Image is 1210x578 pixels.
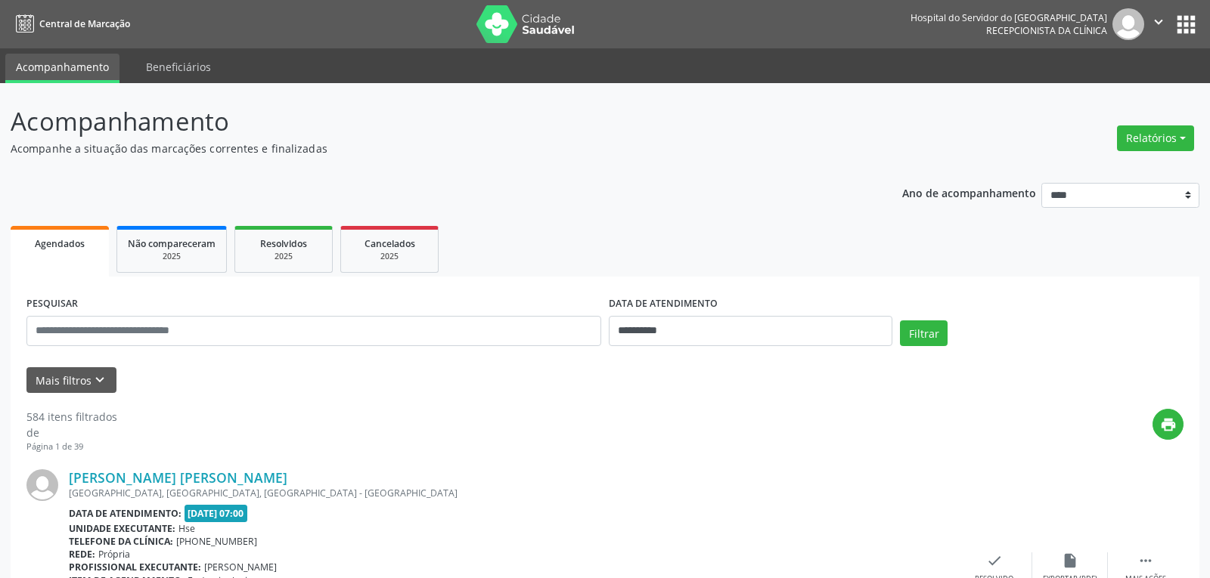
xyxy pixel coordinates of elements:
[69,487,957,499] div: [GEOGRAPHIC_DATA], [GEOGRAPHIC_DATA], [GEOGRAPHIC_DATA] - [GEOGRAPHIC_DATA]
[5,54,119,83] a: Acompanhamento
[986,24,1107,37] span: Recepcionista da clínica
[11,103,842,141] p: Acompanhamento
[1112,8,1144,40] img: img
[11,141,842,156] p: Acompanhe a situação das marcações correntes e finalizadas
[69,561,201,573] b: Profissional executante:
[39,17,130,30] span: Central de Marcação
[69,548,95,561] b: Rede:
[26,425,117,440] div: de
[128,237,216,250] span: Não compareceram
[135,54,222,80] a: Beneficiários
[11,11,130,36] a: Central de Marcação
[1160,416,1177,433] i: print
[246,251,321,262] div: 2025
[26,367,116,394] button: Mais filtroskeyboard_arrow_down
[35,237,85,250] span: Agendados
[911,11,1107,24] div: Hospital do Servidor do [GEOGRAPHIC_DATA]
[178,522,195,535] span: Hse
[1144,8,1173,40] button: 
[204,561,277,573] span: [PERSON_NAME]
[26,409,117,425] div: 584 itens filtrados
[69,535,173,548] b: Telefone da clínica:
[185,505,248,522] span: [DATE] 07:00
[609,292,718,316] label: DATA DE ATENDIMENTO
[26,440,117,453] div: Página 1 de 39
[92,372,108,388] i: keyboard_arrow_down
[986,552,1003,569] i: check
[260,237,307,250] span: Resolvidos
[69,469,287,486] a: [PERSON_NAME] [PERSON_NAME]
[1062,552,1078,569] i: insert_drive_file
[26,292,78,316] label: PESQUISAR
[1137,552,1154,569] i: 
[1117,125,1194,151] button: Relatórios
[1153,409,1184,440] button: print
[98,548,130,561] span: Própria
[128,251,216,262] div: 2025
[26,469,58,501] img: img
[365,237,415,250] span: Cancelados
[176,535,257,548] span: [PHONE_NUMBER]
[352,251,427,262] div: 2025
[902,183,1036,202] p: Ano de acompanhamento
[69,522,175,535] b: Unidade executante:
[1173,11,1199,38] button: apps
[900,320,948,346] button: Filtrar
[69,507,181,520] b: Data de atendimento:
[1150,14,1167,30] i: 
